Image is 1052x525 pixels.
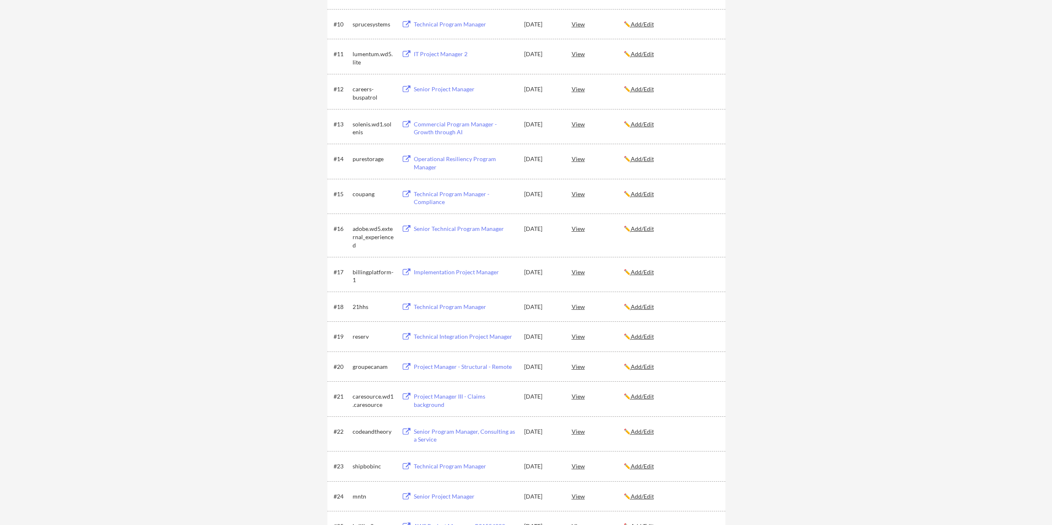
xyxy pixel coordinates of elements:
[631,463,654,470] u: Add/Edit
[524,20,561,29] div: [DATE]
[334,392,350,401] div: #21
[334,363,350,371] div: #20
[624,20,718,29] div: ✏️
[334,462,350,470] div: #23
[624,268,718,276] div: ✏️
[524,190,561,198] div: [DATE]
[631,333,654,340] u: Add/Edit
[353,363,394,371] div: groupecanam
[334,333,350,341] div: #19
[624,392,718,401] div: ✏️
[414,363,516,371] div: Project Manager - Structural - Remote
[414,20,516,29] div: Technical Program Manager
[631,155,654,162] u: Add/Edit
[334,428,350,436] div: #22
[572,458,624,473] div: View
[524,492,561,501] div: [DATE]
[353,85,394,101] div: careers-buspatrol
[631,268,654,276] u: Add/Edit
[572,489,624,504] div: View
[624,462,718,470] div: ✏️
[334,85,350,93] div: #12
[334,190,350,198] div: #15
[624,155,718,163] div: ✏️
[353,392,394,409] div: caresource.wd1.caresource
[524,333,561,341] div: [DATE]
[631,190,654,197] u: Add/Edit
[353,20,394,29] div: sprucesystems
[414,333,516,341] div: Technical Integration Project Manager
[414,428,516,444] div: Senior Program Manager, Consulting as a Service
[414,462,516,470] div: Technical Program Manager
[572,359,624,374] div: View
[334,155,350,163] div: #14
[572,329,624,344] div: View
[353,225,394,249] div: adobe.wd5.external_experienced
[572,389,624,404] div: View
[631,393,654,400] u: Add/Edit
[334,120,350,128] div: #13
[572,116,624,131] div: View
[334,20,350,29] div: #10
[334,492,350,501] div: #24
[624,225,718,233] div: ✏️
[334,50,350,58] div: #11
[524,303,561,311] div: [DATE]
[524,120,561,128] div: [DATE]
[624,50,718,58] div: ✏️
[524,428,561,436] div: [DATE]
[414,392,516,409] div: Project Manager III - Claims background
[524,363,561,371] div: [DATE]
[353,303,394,311] div: 21hhs
[624,363,718,371] div: ✏️
[631,428,654,435] u: Add/Edit
[353,333,394,341] div: reserv
[414,85,516,93] div: Senior Project Manager
[572,186,624,201] div: View
[631,225,654,232] u: Add/Edit
[334,225,350,233] div: #16
[414,50,516,58] div: IT Project Manager 2
[524,225,561,233] div: [DATE]
[624,190,718,198] div: ✏️
[524,155,561,163] div: [DATE]
[353,428,394,436] div: codeandtheory
[524,392,561,401] div: [DATE]
[414,120,516,136] div: Commercial Program Manager - Growth through AI
[572,424,624,439] div: View
[334,268,350,276] div: #17
[624,85,718,93] div: ✏️
[624,120,718,128] div: ✏️
[572,264,624,279] div: View
[631,50,654,57] u: Add/Edit
[631,121,654,128] u: Add/Edit
[414,225,516,233] div: Senior Technical Program Manager
[524,85,561,93] div: [DATE]
[353,462,394,470] div: shipbobinc
[631,86,654,93] u: Add/Edit
[353,492,394,501] div: mntn
[631,21,654,28] u: Add/Edit
[572,221,624,236] div: View
[414,190,516,206] div: Technical Program Manager - Compliance
[414,303,516,311] div: Technical Program Manager
[624,303,718,311] div: ✏️
[353,155,394,163] div: purestorage
[631,493,654,500] u: Add/Edit
[353,268,394,284] div: billingplatform-1
[524,462,561,470] div: [DATE]
[524,50,561,58] div: [DATE]
[572,299,624,314] div: View
[353,120,394,136] div: solenis.wd1.solenis
[572,46,624,61] div: View
[334,303,350,311] div: #18
[624,428,718,436] div: ✏️
[414,268,516,276] div: Implementation Project Manager
[524,268,561,276] div: [DATE]
[572,81,624,96] div: View
[631,363,654,370] u: Add/Edit
[414,155,516,171] div: Operational Resiliency Program Manager
[414,492,516,501] div: Senior Project Manager
[353,190,394,198] div: coupang
[624,492,718,501] div: ✏️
